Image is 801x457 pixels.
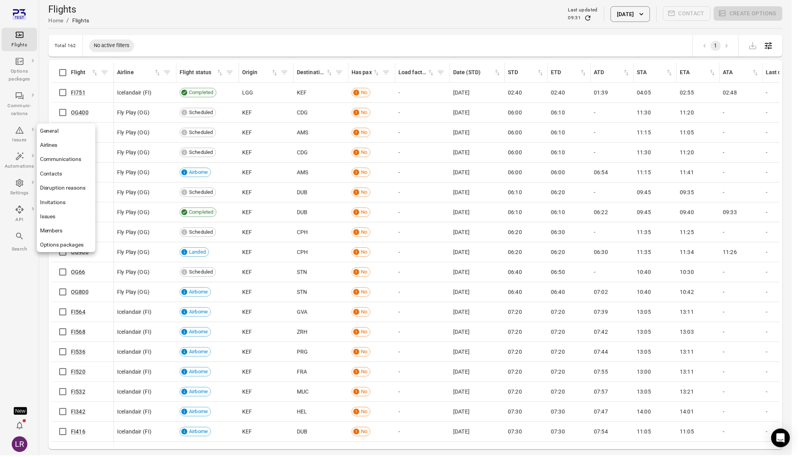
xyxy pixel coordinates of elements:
div: - [726,229,763,237]
span: No [360,369,372,377]
span: Completed [187,89,217,97]
span: 09:45 [640,189,654,197]
span: KEF [243,309,253,317]
span: 09:35 [683,189,697,197]
a: Issues [37,210,96,225]
span: [DATE] [455,289,472,297]
button: Notifications [12,419,27,435]
div: - [400,209,449,217]
div: - [597,189,633,197]
div: Sort by airline in ascending order [118,69,162,77]
span: CPH [298,249,309,257]
div: ATA [726,69,755,77]
span: [DATE] [455,229,472,237]
span: 02:40 [510,89,524,97]
span: 13:11 [683,309,697,317]
span: LGG [243,89,254,97]
div: Load factor [400,69,429,77]
span: 07:02 [597,289,611,297]
span: 11:15 [640,169,654,177]
span: Fly Play (OG) [118,249,150,257]
button: Filter by flight [99,67,111,79]
div: - [726,189,763,197]
span: Filter by has pax [382,67,394,79]
a: Home [49,17,64,24]
span: 11:35 [640,249,654,257]
div: - [400,329,449,337]
span: [DATE] [455,169,472,177]
a: OG900 [71,250,89,256]
a: Disruption reasons [37,181,96,196]
div: Sort by flight in ascending order [71,69,99,77]
div: Flight status [181,69,217,77]
div: - [597,149,633,157]
span: 07:20 [510,329,524,337]
span: AMS [298,169,310,177]
span: 06:22 [597,209,611,217]
div: LR [12,438,27,454]
span: KEF [243,329,253,337]
span: Fly Play (OG) [118,129,150,137]
span: [DATE] [455,269,472,277]
div: - [597,269,633,277]
span: 11:05 [683,129,697,137]
span: Fly Play (OG) [118,189,150,197]
span: 06:54 [597,169,611,177]
span: 13:03 [683,329,697,337]
div: - [726,269,763,277]
span: KEF [243,349,253,357]
div: Sort by date (STD) in ascending order [455,69,504,77]
span: Scheduled [187,109,217,117]
span: 07:20 [553,329,567,337]
span: Scheduled [187,149,217,157]
div: - [400,109,449,117]
a: Airlines [37,139,96,153]
div: - [597,129,633,137]
div: Total 162 [55,43,77,49]
button: page 1 [713,41,724,51]
span: 06:10 [510,189,524,197]
span: Filter by flight status [225,67,237,79]
span: STN [298,269,308,277]
a: Members [37,225,96,239]
span: 11:20 [683,109,697,117]
span: Please make a selection to create communications [666,6,714,22]
div: - [400,189,449,197]
div: - [726,329,763,337]
div: Tooltip anchor [14,409,27,417]
span: FRA [298,369,308,377]
span: 06:40 [553,289,567,297]
div: Sort by load factor in ascending order [400,69,437,77]
div: Has pax [353,69,374,77]
div: - [400,169,449,177]
div: Sort by ETA in ascending order [683,69,719,77]
div: - [400,289,449,297]
div: Date (STD) [455,69,496,77]
div: Open Intercom Messenger [774,430,793,449]
div: - [597,229,633,237]
span: 09:40 [683,209,697,217]
div: Flights [73,16,89,24]
span: Fly Play (OG) [118,109,150,117]
div: API [5,217,34,225]
span: No [360,229,372,237]
span: 06:00 [510,169,524,177]
div: Automations [5,163,34,171]
nav: Breadcrumbs [49,16,89,25]
span: 11:34 [683,249,697,257]
div: - [726,349,763,357]
span: KEF [243,209,253,217]
div: STD [510,69,539,77]
div: Sort by ATA in ascending order [726,69,763,77]
span: PRG [298,349,309,357]
span: KEF [243,149,253,157]
span: 06:00 [510,149,524,157]
span: Fly Play (OG) [118,149,150,157]
span: No [360,129,372,137]
span: Completed [187,209,217,217]
span: [DATE] [455,189,472,197]
span: [DATE] [455,109,472,117]
span: 06:20 [553,189,567,197]
span: Airborne [187,369,212,377]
